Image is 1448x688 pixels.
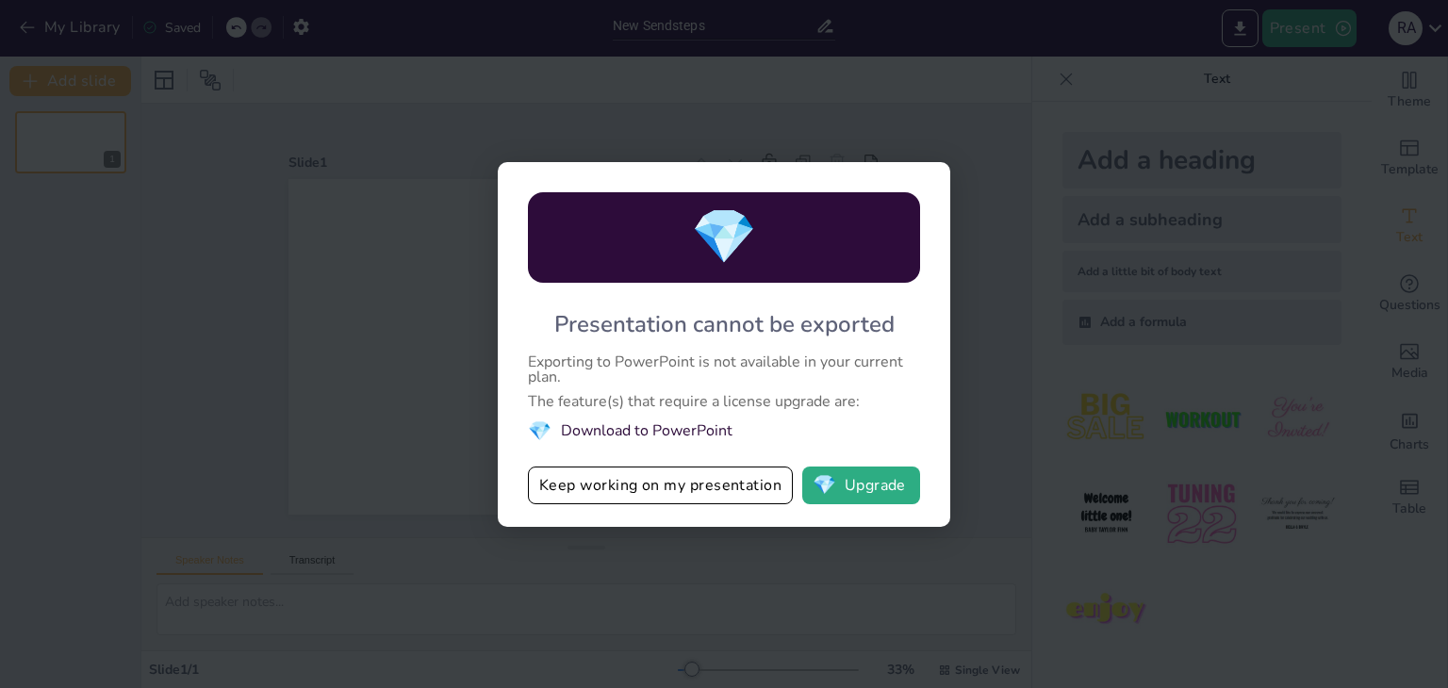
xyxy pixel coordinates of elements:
[528,354,920,385] div: Exporting to PowerPoint is not available in your current plan.
[802,467,920,504] button: diamondUpgrade
[554,309,895,339] div: Presentation cannot be exported
[691,201,757,273] span: diamond
[528,418,920,444] li: Download to PowerPoint
[528,418,551,444] span: diamond
[528,467,793,504] button: Keep working on my presentation
[528,394,920,409] div: The feature(s) that require a license upgrade are:
[813,476,836,495] span: diamond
